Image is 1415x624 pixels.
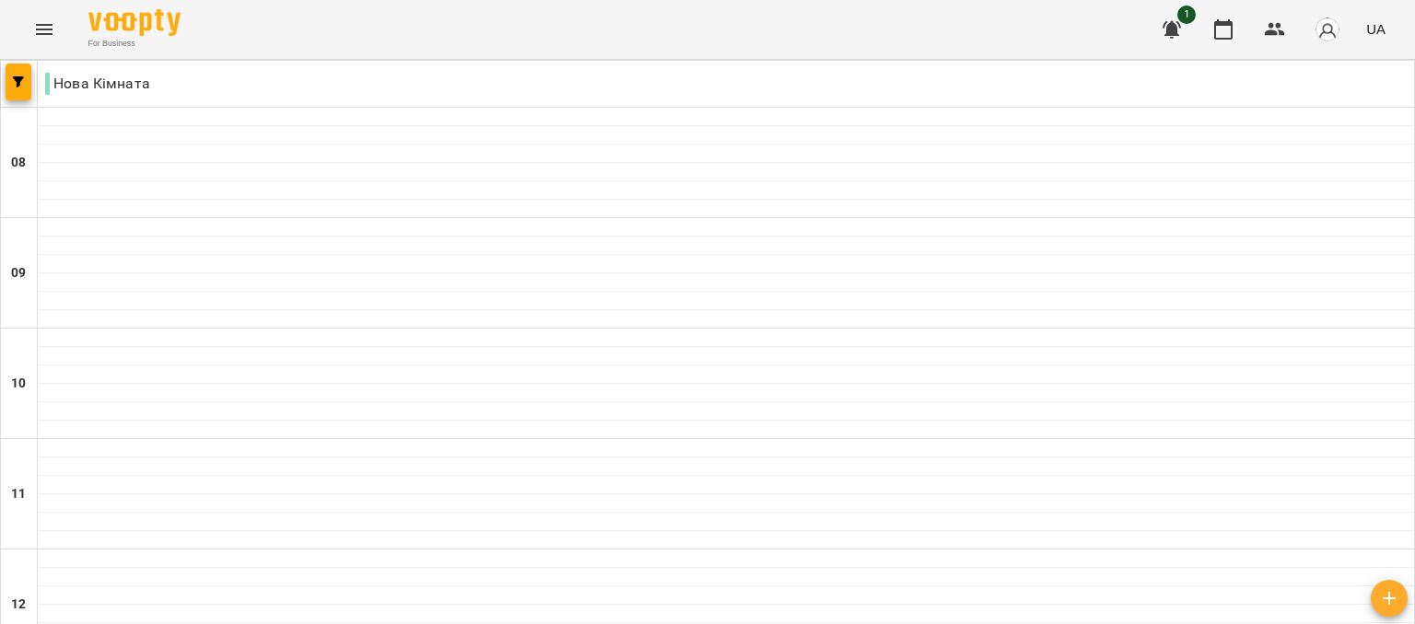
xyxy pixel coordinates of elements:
h6: 12 [11,595,26,615]
span: UA [1366,19,1386,39]
span: For Business [88,38,181,50]
button: UA [1359,12,1393,46]
p: Нова Кімната [45,73,150,95]
h6: 08 [11,153,26,173]
h6: 11 [11,484,26,504]
img: avatar_s.png [1315,17,1340,42]
h6: 09 [11,263,26,283]
span: 1 [1177,6,1196,24]
h6: 10 [11,374,26,394]
button: Menu [22,7,66,52]
button: Створити урок [1371,580,1408,617]
img: Voopty Logo [88,9,181,36]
